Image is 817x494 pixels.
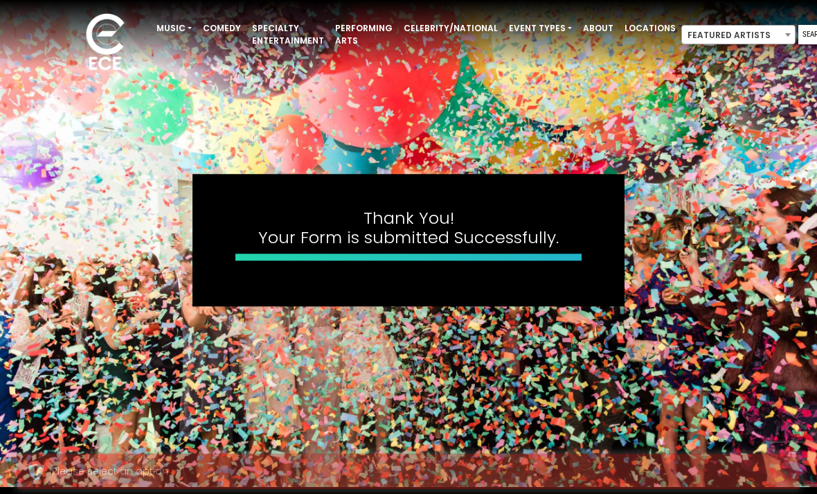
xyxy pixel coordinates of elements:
[330,17,398,53] a: Performing Arts
[503,17,577,40] a: Event Types
[619,17,681,40] a: Locations
[71,10,140,77] img: ece_new_logo_whitev2-1.png
[577,17,619,40] a: About
[246,17,330,53] a: Specialty Entertainment
[681,25,796,44] span: Featured Artists
[398,17,503,40] a: Celebrity/National
[151,17,197,40] a: Music
[52,464,790,479] div: Please select an option
[235,209,582,248] h4: Thank You! Your Form is submitted Successfully.
[197,17,246,40] a: Comedy
[682,26,795,45] span: Featured Artists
